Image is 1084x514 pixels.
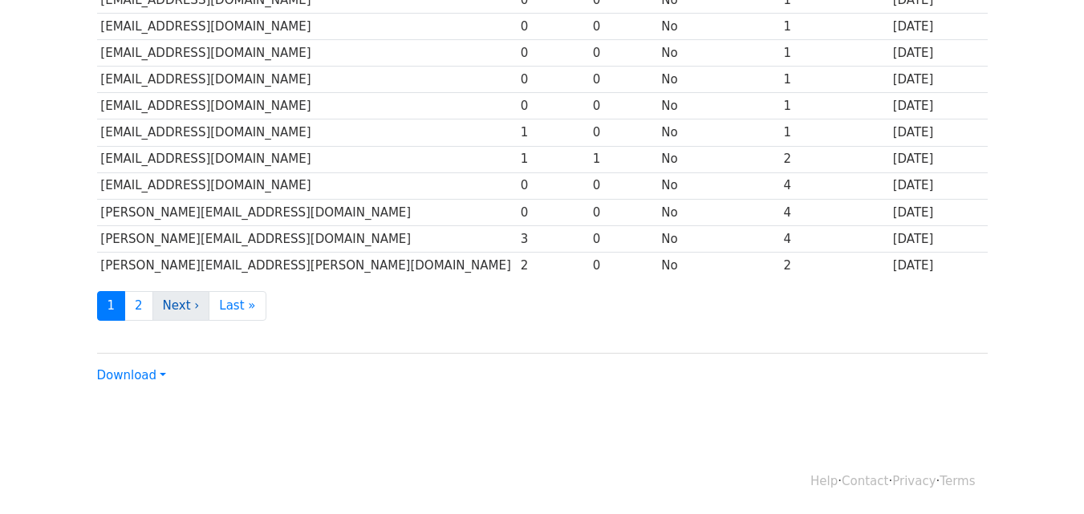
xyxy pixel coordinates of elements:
[97,119,517,146] td: [EMAIL_ADDRESS][DOMAIN_NAME]
[889,67,988,93] td: [DATE]
[889,14,988,40] td: [DATE]
[940,474,975,488] a: Terms
[889,225,988,252] td: [DATE]
[589,252,658,278] td: 0
[97,368,166,382] a: Download
[589,93,658,119] td: 0
[209,291,266,321] a: Last »
[517,146,589,172] td: 1
[589,67,658,93] td: 0
[589,14,658,40] td: 0
[892,474,936,488] a: Privacy
[152,291,210,321] a: Next ›
[589,225,658,252] td: 0
[97,291,126,321] a: 1
[517,93,589,119] td: 0
[842,474,888,488] a: Contact
[780,225,889,252] td: 4
[517,14,589,40] td: 0
[517,252,589,278] td: 2
[658,93,780,119] td: No
[1004,437,1084,514] iframe: Chat Widget
[658,146,780,172] td: No
[780,14,889,40] td: 1
[97,14,517,40] td: [EMAIL_ADDRESS][DOMAIN_NAME]
[780,252,889,278] td: 2
[97,172,517,199] td: [EMAIL_ADDRESS][DOMAIN_NAME]
[589,40,658,67] td: 0
[658,67,780,93] td: No
[658,225,780,252] td: No
[517,67,589,93] td: 0
[97,67,517,93] td: [EMAIL_ADDRESS][DOMAIN_NAME]
[97,146,517,172] td: [EMAIL_ADDRESS][DOMAIN_NAME]
[780,67,889,93] td: 1
[589,172,658,199] td: 0
[97,199,517,225] td: [PERSON_NAME][EMAIL_ADDRESS][DOMAIN_NAME]
[780,40,889,67] td: 1
[780,199,889,225] td: 4
[658,252,780,278] td: No
[97,93,517,119] td: [EMAIL_ADDRESS][DOMAIN_NAME]
[589,146,658,172] td: 1
[589,199,658,225] td: 0
[889,172,988,199] td: [DATE]
[780,119,889,146] td: 1
[889,146,988,172] td: [DATE]
[124,291,153,321] a: 2
[97,252,517,278] td: [PERSON_NAME][EMAIL_ADDRESS][PERSON_NAME][DOMAIN_NAME]
[589,119,658,146] td: 0
[517,225,589,252] td: 3
[780,146,889,172] td: 2
[517,40,589,67] td: 0
[658,40,780,67] td: No
[658,14,780,40] td: No
[889,40,988,67] td: [DATE]
[517,199,589,225] td: 0
[517,119,589,146] td: 1
[889,93,988,119] td: [DATE]
[658,172,780,199] td: No
[810,474,838,488] a: Help
[889,252,988,278] td: [DATE]
[97,40,517,67] td: [EMAIL_ADDRESS][DOMAIN_NAME]
[658,119,780,146] td: No
[97,225,517,252] td: [PERSON_NAME][EMAIL_ADDRESS][DOMAIN_NAME]
[658,199,780,225] td: No
[889,119,988,146] td: [DATE]
[889,199,988,225] td: [DATE]
[780,93,889,119] td: 1
[517,172,589,199] td: 0
[780,172,889,199] td: 4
